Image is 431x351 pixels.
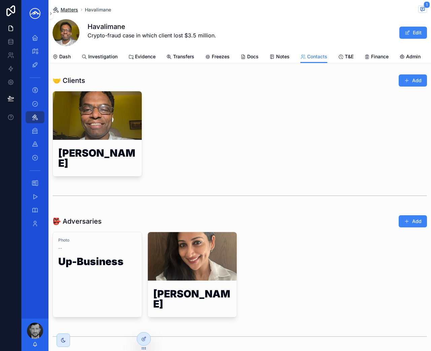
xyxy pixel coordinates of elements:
span: Transfers [173,53,194,60]
a: Transfers [166,51,194,64]
span: Dash [59,53,71,60]
a: Investigation [81,51,118,64]
a: Matters [53,6,78,13]
a: Dash [53,51,71,64]
span: Evidence [135,53,156,60]
span: Finance [371,53,389,60]
span: Notes [276,53,290,60]
button: 1 [418,5,427,14]
button: Add [399,74,427,87]
span: Admin [406,53,421,60]
span: Docs [247,53,259,60]
span: Investigation [88,53,118,60]
p: Crypto-fraud case in which client lost $3.5 million. [88,31,216,39]
h1: 🤝 Clients [53,76,85,85]
a: Contacts [300,51,327,63]
h1: Up-Business [58,256,136,269]
h1: [PERSON_NAME] [153,289,231,312]
span: Matters [61,6,78,13]
img: App logo [27,8,43,19]
a: T&E [338,51,354,64]
a: Finance [364,51,389,64]
span: -- [58,246,62,251]
button: Edit [399,27,427,39]
a: [PERSON_NAME] [53,91,142,177]
span: Contacts [307,53,327,60]
button: Add [399,215,427,227]
div: Radhika-Gupta.jpg [148,232,237,281]
span: Freezes [212,53,230,60]
a: Notes [269,51,290,64]
h1: [PERSON_NAME] [58,148,136,171]
span: T&E [345,53,354,60]
div: Screen-Shot-2025-04-22-at-12.46.02-PM.png [53,91,142,140]
a: Havalimane [85,6,111,13]
a: Freezes [205,51,230,64]
span: 1 [424,1,430,8]
a: [PERSON_NAME] [147,232,237,317]
h1: Havalimane [88,22,216,31]
span: Photo [58,237,136,243]
a: Docs [240,51,259,64]
a: Photo--Up-Business [53,232,142,317]
a: Evidence [128,51,156,64]
a: Admin [399,51,421,64]
h1: 👺 Adversaries [53,217,102,226]
div: scrollable content [22,27,48,238]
